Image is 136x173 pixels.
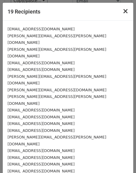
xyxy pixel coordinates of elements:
[8,47,106,59] small: [PERSON_NAME][EMAIL_ADDRESS][PERSON_NAME][DOMAIN_NAME]
[8,74,106,86] small: [PERSON_NAME][EMAIL_ADDRESS][PERSON_NAME][DOMAIN_NAME]
[8,88,107,92] small: [PERSON_NAME][EMAIL_ADDRESS][DOMAIN_NAME]
[8,148,75,153] small: [EMAIL_ADDRESS][DOMAIN_NAME]
[8,128,75,133] small: [EMAIL_ADDRESS][DOMAIN_NAME]
[8,121,75,126] small: [EMAIL_ADDRESS][DOMAIN_NAME]
[8,162,75,166] small: [EMAIL_ADDRESS][DOMAIN_NAME]
[8,94,106,106] small: [PERSON_NAME][EMAIL_ADDRESS][PERSON_NAME][DOMAIN_NAME]
[8,34,106,45] small: [PERSON_NAME][EMAIL_ADDRESS][PERSON_NAME][DOMAIN_NAME]
[8,8,40,16] h5: 19 Recipients
[8,115,75,119] small: [EMAIL_ADDRESS][DOMAIN_NAME]
[106,144,136,173] iframe: Chat Widget
[8,108,75,112] small: [EMAIL_ADDRESS][DOMAIN_NAME]
[8,61,75,65] small: [EMAIL_ADDRESS][DOMAIN_NAME]
[8,27,75,31] small: [EMAIL_ADDRESS][DOMAIN_NAME]
[8,135,106,146] small: [PERSON_NAME][EMAIL_ADDRESS][PERSON_NAME][DOMAIN_NAME]
[122,7,128,15] span: ×
[8,155,75,160] small: [EMAIL_ADDRESS][DOMAIN_NAME]
[118,3,133,20] button: Close
[8,67,75,72] small: [EMAIL_ADDRESS][DOMAIN_NAME]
